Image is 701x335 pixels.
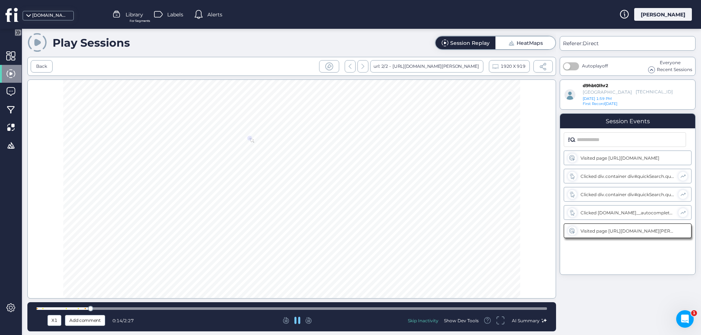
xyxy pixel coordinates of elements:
[691,310,697,316] span: 1
[69,316,101,324] span: Add comment
[49,316,60,324] div: X1
[634,8,692,21] div: [PERSON_NAME]
[581,192,675,197] div: Clicked div.container div#quickSearch.quick-search form.form div.form-el input#search-input
[370,60,483,73] div: url: 2/2 -
[581,210,675,215] div: Clicked [DOMAIN_NAME]__autocomplete__content__results [DOMAIN_NAME]__[DOMAIN_NAME]__[DOMAIN_NAME]...
[583,40,599,47] span: Direct
[583,101,622,106] div: [DATE]
[581,228,675,234] div: Visited page [URL][DOMAIN_NAME][PERSON_NAME]
[602,63,608,69] span: off
[583,83,618,89] div: d9hbt0lhr2
[408,318,438,324] div: Skip Inactivity
[563,40,583,47] span: Referer:
[112,318,138,323] div: /
[657,66,692,73] span: Recent Sessions
[517,40,543,46] div: HeatMaps
[676,310,694,328] iframe: Intercom live chat
[53,36,130,50] div: Play Sessions
[167,11,183,19] span: Labels
[444,318,479,324] div: Show Dev Tools
[581,155,675,161] div: Visited page [URL][DOMAIN_NAME]
[583,96,640,101] div: [DATE] 1:59 PM
[581,174,675,179] div: Clicked div.container div#quickSearch.quick-search form.form div.form-el input#search-input
[583,89,632,95] div: [GEOGRAPHIC_DATA]
[512,318,540,323] span: AI Summary
[112,318,122,323] span: 0:14
[32,12,69,19] div: [DOMAIN_NAME]
[648,59,692,66] div: Everyone
[583,101,605,106] span: First Record
[391,60,479,73] div: [URL][DOMAIN_NAME][PERSON_NAME]
[126,11,143,19] span: Library
[450,40,490,46] div: Session Replay
[501,62,525,70] span: 1920 X 919
[36,63,47,70] div: Back
[636,89,664,95] div: [TECHNICAL_ID]
[582,63,608,69] span: Autoplay
[606,118,650,125] div: Session Events
[130,19,150,23] span: For Segments
[207,11,222,19] span: Alerts
[124,318,134,323] span: 2:27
